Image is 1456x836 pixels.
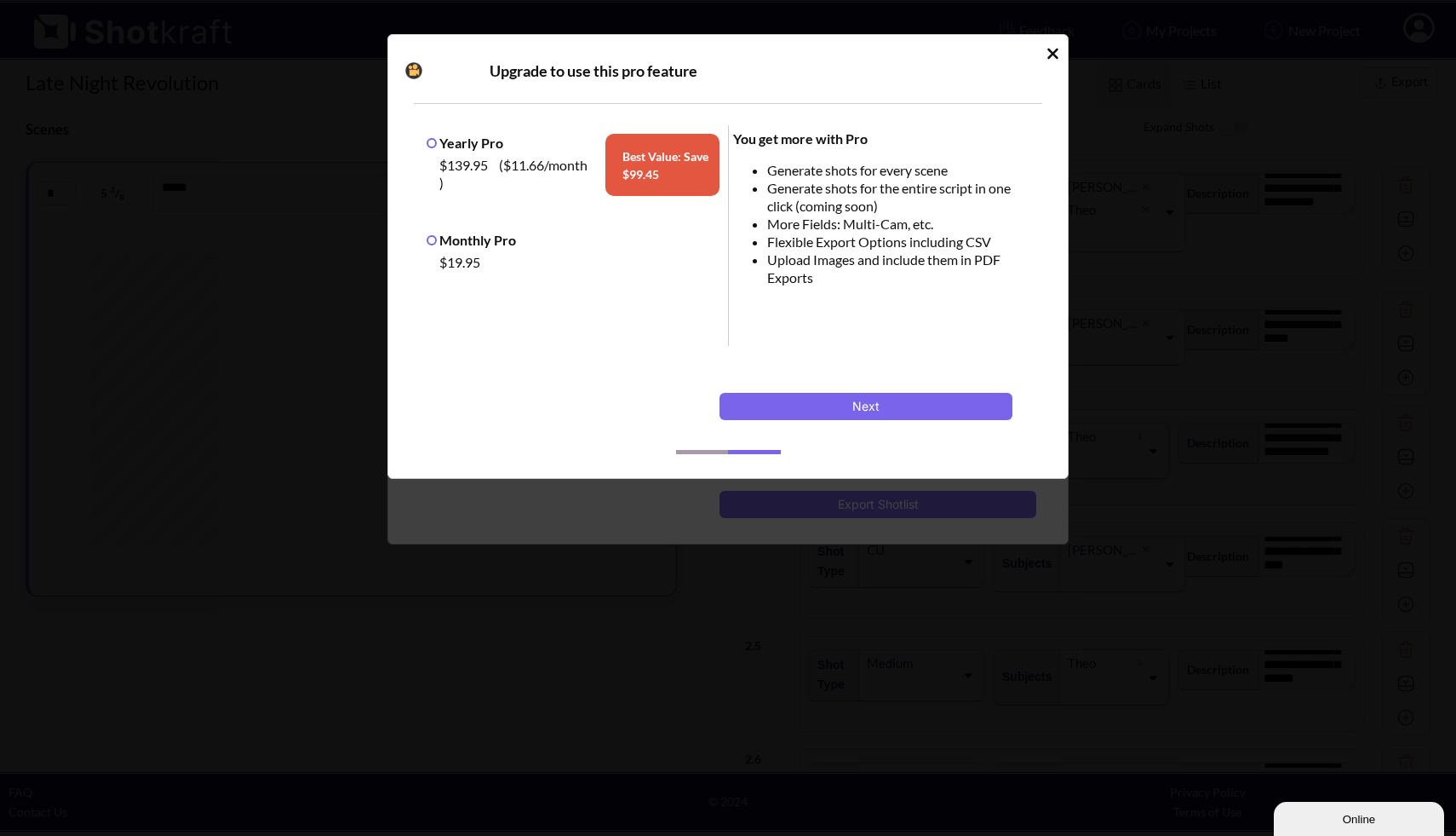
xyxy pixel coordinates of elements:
[435,249,719,275] div: $19.95
[767,161,1035,179] li: Generate shots for every scene
[767,233,1035,251] li: Flexible Export Options including CSV
[767,251,1035,286] li: Upload Images and include them in PDF Exports
[490,61,1023,81] div: Upgrade to use this pro feature
[1274,799,1447,836] iframe: chat widget
[767,179,1035,215] li: Generate shots for the entire script in one click (coming soon)
[427,135,503,151] label: Yearly Pro
[605,134,719,196] span: Best Value: Save $ 99.45
[435,152,597,196] div: $139.95
[387,34,1069,479] div: Idle Modal
[767,215,1035,233] li: More Fields: Multi-Cam, etc.
[439,157,588,191] span: ( $11.66 /month )
[719,393,1012,420] button: Next
[401,58,427,84] img: Camera Icon
[427,232,516,248] label: Monthly Pro
[733,130,1035,147] div: You get more with Pro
